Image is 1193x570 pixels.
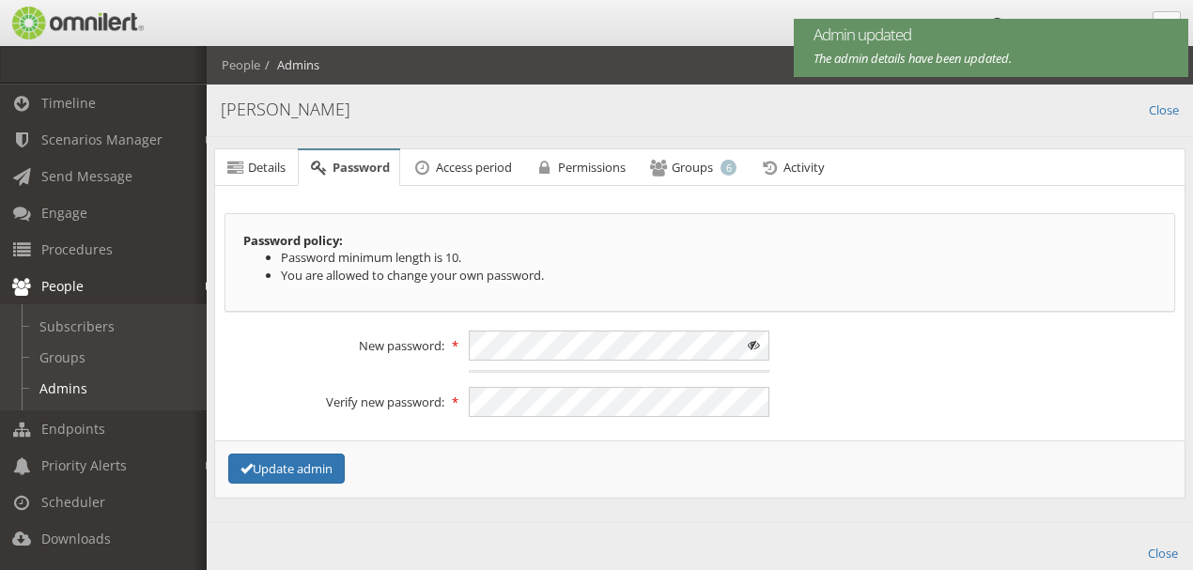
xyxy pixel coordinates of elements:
span: Details [248,159,286,176]
a: Password [298,150,399,187]
span: Procedures [41,240,113,258]
a: Activity [749,149,834,187]
a: Details [215,149,296,187]
li: You are allowed to change your own password. [281,267,1156,285]
span: Downloads [41,530,111,547]
span: Priority Alerts [41,456,127,474]
span: Activity [783,159,825,176]
span: Admin updated [813,23,1160,46]
strong: Password policy: [243,232,343,249]
span: [PERSON_NAME] [1008,17,1103,34]
span: 6 [720,160,736,176]
a: Collapse Menu [1153,11,1181,39]
li: Password minimum length is 10. [281,249,1156,267]
a: Permissions [524,149,636,187]
a: Close [1149,98,1179,119]
span: Password [333,159,390,176]
li: People [222,56,260,74]
a: Access period [402,149,522,187]
label: Verify new password: [212,387,457,411]
button: Update admin [228,454,345,485]
li: Admins [260,56,319,74]
span: Timeline [41,94,96,112]
span: Groups [672,159,713,176]
span: Permissions [558,159,626,176]
span: Access period [436,159,512,176]
span: Endpoints [41,420,105,438]
label: New password: [212,331,457,355]
a: Close [1148,541,1178,562]
span: Scheduler [41,493,105,511]
span: Help [42,13,81,30]
span: Send Message [41,167,132,185]
img: Omnilert [9,7,144,39]
span: Scenarios Manager [41,131,163,148]
span: People [41,277,84,295]
em: The admin details have been updated. [813,50,1012,67]
span: Engage [41,204,87,222]
h4: [PERSON_NAME] [221,98,1179,122]
a: Groups 6 [638,149,747,187]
